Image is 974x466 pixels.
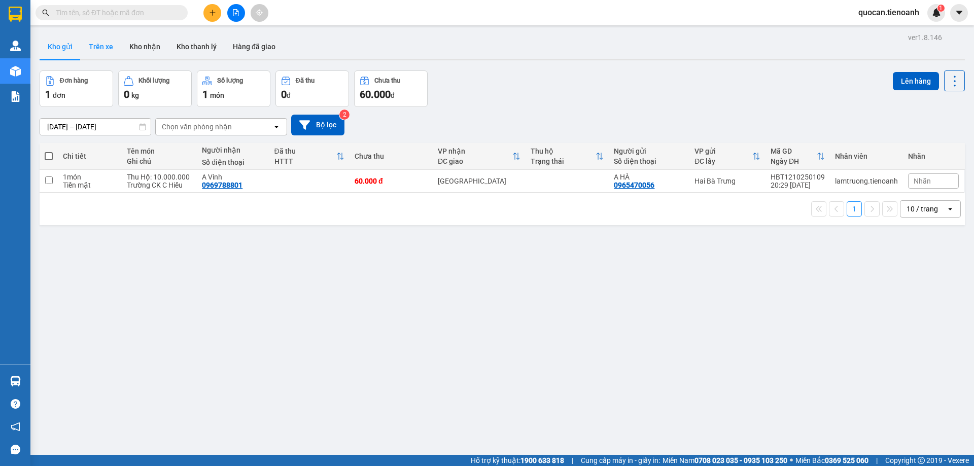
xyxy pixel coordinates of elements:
[946,205,954,213] svg: open
[914,177,931,185] span: Nhãn
[138,77,169,84] div: Khối lượng
[360,88,391,100] span: 60.000
[210,91,224,99] span: món
[520,456,564,464] strong: 1900 633 818
[203,4,221,22] button: plus
[227,4,245,22] button: file-add
[354,70,428,107] button: Chưa thu60.000đ
[202,88,208,100] span: 1
[694,157,752,165] div: ĐC lấy
[11,399,20,409] span: question-circle
[269,143,350,170] th: Toggle SortBy
[118,70,192,107] button: Khối lượng0kg
[391,91,395,99] span: đ
[939,5,943,12] span: 1
[274,157,336,165] div: HTTT
[202,158,264,166] div: Số điện thoại
[876,455,878,466] span: |
[694,177,760,185] div: Hai Bà Trưng
[614,147,684,155] div: Người gửi
[438,177,520,185] div: [GEOGRAPHIC_DATA]
[893,72,939,90] button: Lên hàng
[63,173,117,181] div: 1 món
[438,147,512,155] div: VP nhận
[433,143,526,170] th: Toggle SortBy
[127,147,192,155] div: Tên món
[835,177,898,185] div: lamtruong.tienoanh
[42,9,49,16] span: search
[825,456,868,464] strong: 0369 525 060
[281,88,287,100] span: 0
[438,157,512,165] div: ĐC giao
[614,181,654,189] div: 0965470056
[355,152,428,160] div: Chưa thu
[11,445,20,454] span: message
[614,173,684,181] div: A HÀ
[162,122,232,132] div: Chọn văn phòng nhận
[918,457,925,464] span: copyright
[937,5,945,12] sup: 1
[847,201,862,217] button: 1
[256,9,263,16] span: aim
[232,9,239,16] span: file-add
[10,91,21,102] img: solution-icon
[689,143,766,170] th: Toggle SortBy
[771,157,817,165] div: Ngày ĐH
[771,147,817,155] div: Mã GD
[209,9,216,16] span: plus
[663,455,787,466] span: Miền Nam
[225,34,284,59] button: Hàng đã giao
[850,6,927,19] span: quocan.tienoanh
[127,181,192,189] div: Trường CK C Hiếu
[950,4,968,22] button: caret-down
[287,91,291,99] span: đ
[908,32,942,43] div: ver 1.8.146
[771,181,825,189] div: 20:29 [DATE]
[374,77,400,84] div: Chưa thu
[11,422,20,432] span: notification
[124,88,129,100] span: 0
[355,177,428,185] div: 60.000 đ
[614,157,684,165] div: Số điện thoại
[291,115,344,135] button: Bộ lọc
[932,8,941,17] img: icon-new-feature
[168,34,225,59] button: Kho thanh lý
[60,77,88,84] div: Đơn hàng
[471,455,564,466] span: Hỗ trợ kỹ thuật:
[526,143,609,170] th: Toggle SortBy
[795,455,868,466] span: Miền Bắc
[10,66,21,77] img: warehouse-icon
[835,152,898,160] div: Nhân viên
[296,77,315,84] div: Đã thu
[274,147,336,155] div: Đã thu
[202,146,264,154] div: Người nhận
[56,7,176,18] input: Tìm tên, số ĐT hoặc mã đơn
[197,70,270,107] button: Số lượng1món
[339,110,350,120] sup: 2
[81,34,121,59] button: Trên xe
[202,173,264,181] div: A Vinh
[127,157,192,165] div: Ghi chú
[275,70,349,107] button: Đã thu0đ
[40,34,81,59] button: Kho gửi
[766,143,830,170] th: Toggle SortBy
[131,91,139,99] span: kg
[45,88,51,100] span: 1
[581,455,660,466] span: Cung cấp máy in - giấy in:
[572,455,573,466] span: |
[217,77,243,84] div: Số lượng
[694,456,787,464] strong: 0708 023 035 - 0935 103 250
[53,91,65,99] span: đơn
[907,204,938,214] div: 10 / trang
[63,152,117,160] div: Chi tiết
[9,7,22,22] img: logo-vxr
[40,119,151,135] input: Select a date range.
[10,41,21,51] img: warehouse-icon
[272,123,281,131] svg: open
[790,458,793,462] span: ⚪️
[694,147,752,155] div: VP gửi
[771,173,825,181] div: HBT1210250109
[127,173,192,181] div: Thu Hộ: 10.000.000
[531,157,596,165] div: Trạng thái
[121,34,168,59] button: Kho nhận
